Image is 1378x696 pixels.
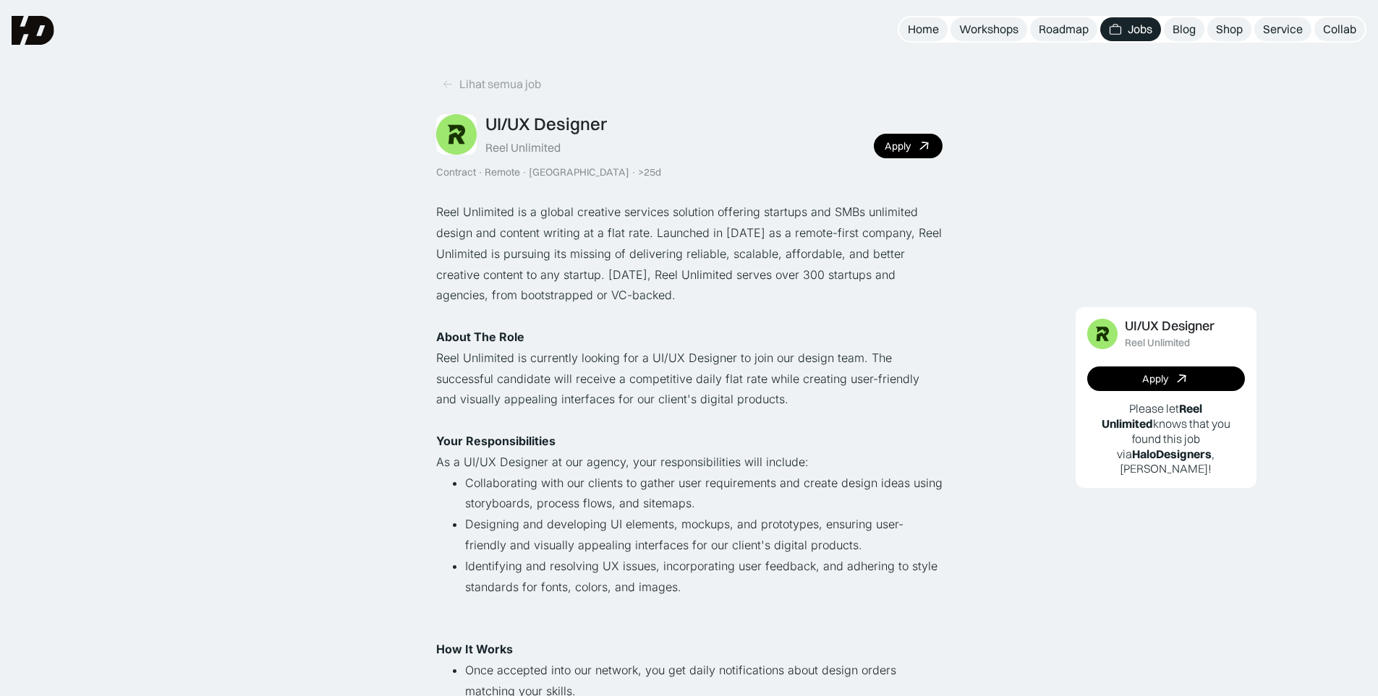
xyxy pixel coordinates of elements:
a: Blog [1164,17,1204,41]
div: UI/UX Designer [485,113,607,134]
p: ‍ [436,618,943,639]
li: Designing and developing UI elements, mockups, and prototypes, ensuring user-friendly and visuall... [465,514,943,556]
p: ‍ ‍ [436,431,943,452]
div: Reel Unlimited [485,140,561,155]
div: Jobs [1128,22,1152,37]
a: Home [899,17,948,41]
div: Service [1263,22,1303,37]
div: Workshops [959,22,1018,37]
strong: Your Responsibilities [436,434,556,448]
img: Job Image [436,114,477,155]
div: Collab [1323,22,1356,37]
div: Roadmap [1039,22,1089,37]
p: ‍ [436,410,943,431]
div: Lihat semua job [459,77,541,92]
div: Reel Unlimited [1125,337,1190,349]
div: Blog [1173,22,1196,37]
div: Apply [1142,373,1168,385]
div: Shop [1216,22,1243,37]
a: Workshops [950,17,1027,41]
a: Roadmap [1030,17,1097,41]
p: Please let knows that you found this job via , [PERSON_NAME]! [1087,401,1245,476]
a: Shop [1207,17,1251,41]
a: Service [1254,17,1311,41]
a: Jobs [1100,17,1161,41]
b: HaloDesigners [1132,447,1212,461]
strong: How It Works [436,642,513,656]
div: [GEOGRAPHIC_DATA] [529,166,629,179]
b: Reel Unlimited [1102,401,1203,431]
div: · [477,166,483,179]
div: Remote [485,166,520,179]
li: Identifying and resolving UX issues, incorporating user feedback, and adhering to style standards... [465,556,943,618]
div: UI/UX Designer [1125,319,1215,334]
div: >25d [638,166,661,179]
p: ‍ [436,306,943,327]
li: Collaborating with our clients to gather user requirements and create design ideas using storyboa... [465,473,943,515]
div: · [522,166,527,179]
img: Job Image [1087,319,1118,349]
p: Reel Unlimited is currently looking for a UI/UX Designer to join our design team. The successful ... [436,348,943,410]
div: Home [908,22,939,37]
a: Collab [1314,17,1365,41]
div: Contract [436,166,476,179]
a: Apply [1087,366,1245,391]
a: Lihat semua job [436,72,547,96]
p: As a UI/UX Designer at our agency, your responsibilities will include: [436,452,943,473]
div: Apply [885,140,911,152]
p: ‍ ‍ [436,327,943,348]
p: Reel Unlimited is a global creative services solution offering startups and SMBs unlimited design... [436,202,943,306]
div: · [631,166,637,179]
a: Apply [874,134,943,158]
strong: About The Role [436,330,524,344]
